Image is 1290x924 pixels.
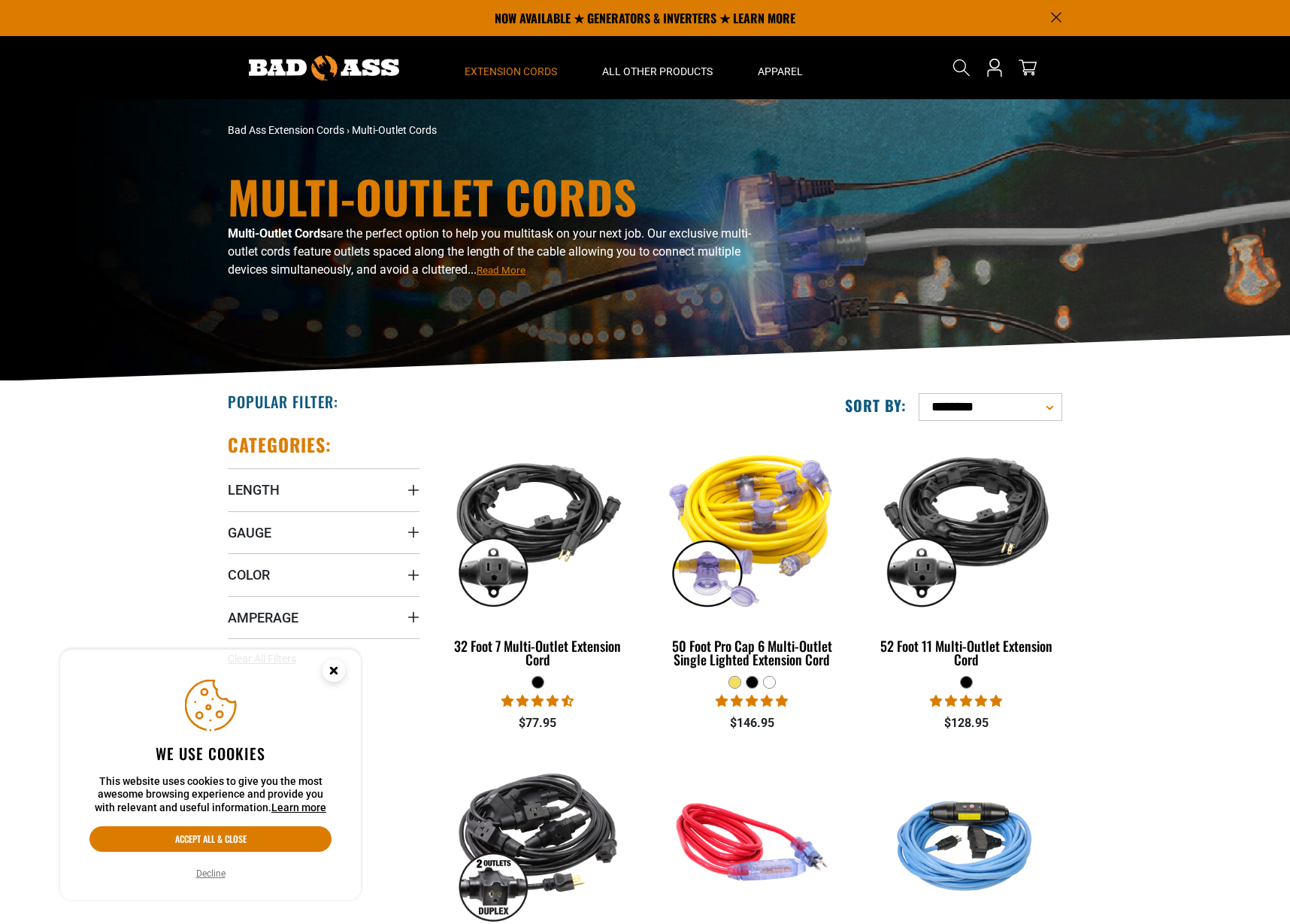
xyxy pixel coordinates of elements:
[657,441,846,613] img: yellow
[228,553,419,595] summary: Color
[465,65,557,78] span: Extension Cords
[501,694,574,708] span: 4.67 stars
[602,65,713,78] span: All Other Products
[228,392,338,411] h2: Popular Filter:
[271,801,326,813] a: Learn more
[442,433,634,675] a: black 32 Foot 7 Multi-Outlet Extension Cord
[192,866,230,881] button: Decline
[716,694,788,708] span: 4.80 stars
[656,639,848,666] div: 50 Foot Pro Cap 6 Multi-Outlet Single Lighted Extension Cord
[444,441,633,613] img: black
[656,714,848,732] div: $146.95
[442,714,634,732] div: $77.95
[442,639,634,666] div: 32 Foot 7 Multi-Outlet Extension Cord
[228,226,326,241] b: Multi-Outlet Cords
[228,226,751,277] span: are the perfect option to help you multitask on your next job. Our exclusive multi-outlet cords f...
[228,123,777,138] nav: breadcrumbs
[871,639,1062,666] div: 52 Foot 11 Multi-Outlet Extension Cord
[228,174,777,219] h1: Multi-Outlet Cords
[228,433,332,456] h2: Categories:
[89,775,332,815] p: This website uses cookies to give you the most awesome browsing experience and provide you with r...
[871,714,1062,732] div: $128.95
[871,433,1062,675] a: black 52 Foot 11 Multi-Outlet Extension Cord
[249,56,399,80] img: Bad Ass Extension Cords
[228,511,419,553] summary: Gauge
[228,124,344,136] a: Bad Ass Extension Cords
[871,441,1061,613] img: black
[228,481,280,498] span: Length
[442,36,580,99] summary: Extension Cords
[735,36,825,99] summary: Apparel
[758,65,803,78] span: Apparel
[949,56,974,80] summary: Search
[352,124,437,136] span: Multi-Outlet Cords
[656,433,848,675] a: yellow 50 Foot Pro Cap 6 Multi-Outlet Single Lighted Extension Cord
[89,826,332,852] button: Accept all & close
[477,265,525,276] span: Read More
[228,596,419,638] summary: Amperage
[845,395,907,415] label: Sort by:
[228,566,270,583] span: Color
[347,124,350,136] span: ›
[930,694,1002,708] span: 4.95 stars
[228,609,298,626] span: Amperage
[60,650,361,901] aside: Cookie Consent
[228,524,271,541] span: Gauge
[580,36,735,99] summary: All Other Products
[228,468,419,510] summary: Length
[89,744,332,763] h2: We use cookies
